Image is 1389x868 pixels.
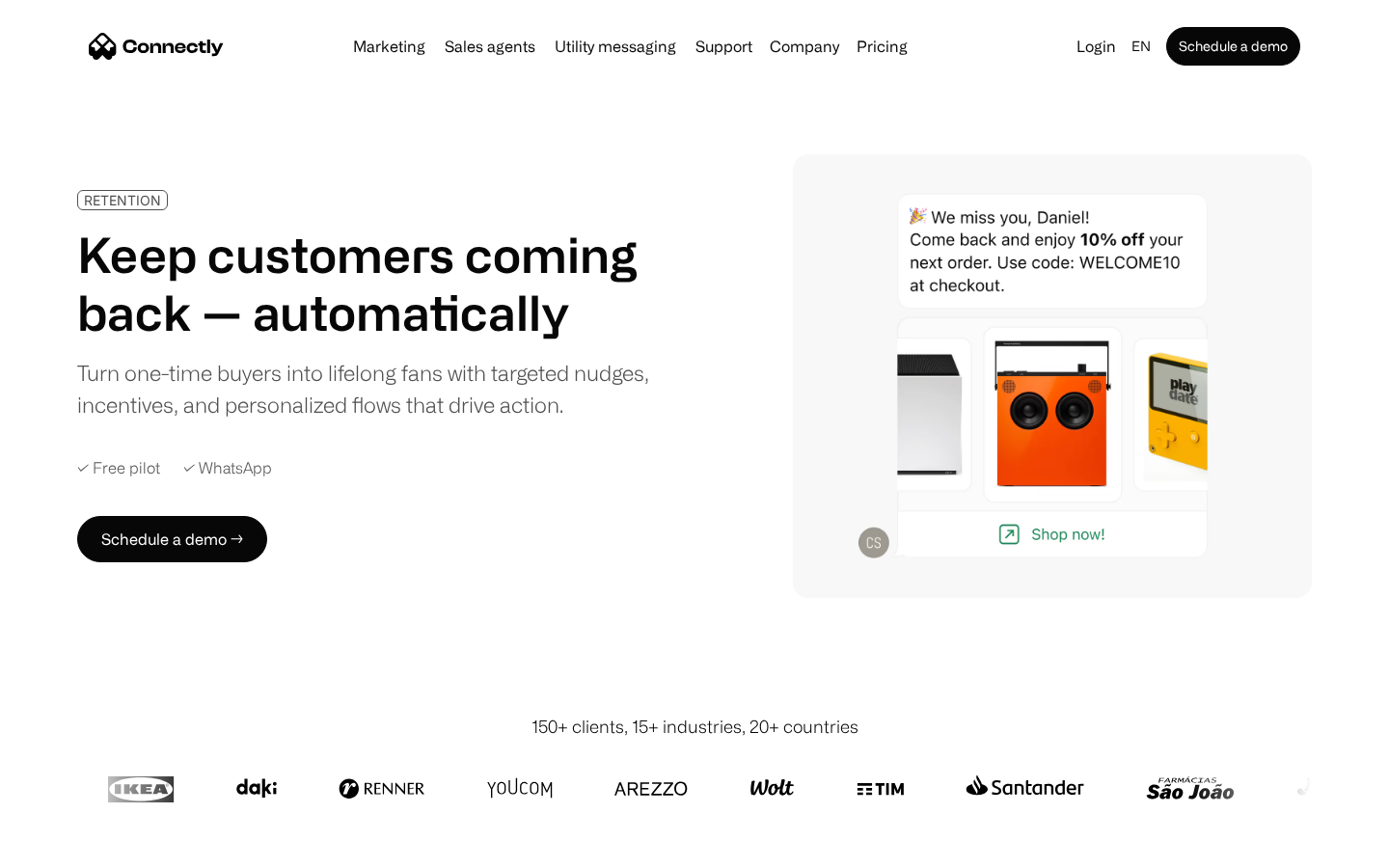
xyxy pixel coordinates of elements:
[84,193,161,207] div: RETENTION
[1069,33,1124,60] a: Login
[1131,33,1151,60] div: en
[345,39,433,54] a: Marketing
[688,39,760,54] a: Support
[77,357,664,420] div: Turn one-time buyers into lifelong fans with targeted nudges, incentives, and personalized flows ...
[77,516,267,562] a: Schedule a demo →
[770,33,839,60] div: Company
[531,714,858,740] div: 150+ clients, 15+ industries, 20+ countries
[39,834,116,861] ul: Language list
[19,832,116,861] aside: Language selected: English
[547,39,684,54] a: Utility messaging
[77,226,664,341] h1: Keep customers coming back — automatically
[849,39,915,54] a: Pricing
[1166,27,1300,66] a: Schedule a demo
[77,459,160,477] div: ✓ Free pilot
[437,39,543,54] a: Sales agents
[183,459,272,477] div: ✓ WhatsApp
